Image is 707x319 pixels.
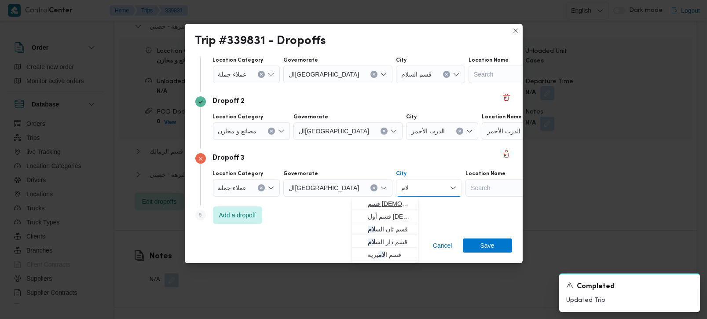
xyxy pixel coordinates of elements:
[368,224,413,235] span: قسم ثان الس
[258,184,265,191] button: Clear input
[501,92,512,103] button: Delete
[368,249,413,260] span: قسم ا يريه
[213,206,262,224] button: Add a dropoff
[480,238,495,253] span: Save
[195,34,326,48] div: Trip #339831 - Dropoffs
[268,128,275,135] button: Clear input
[401,69,432,79] span: قسم السلام
[501,149,512,159] button: Delete
[213,153,245,164] p: Dropoff 3
[267,71,275,78] button: Open list of options
[219,210,256,220] span: Add a dropoff
[199,213,202,218] span: 5
[482,114,522,121] label: Location Name
[380,71,387,78] button: Open list of options
[577,282,615,292] span: Completed
[368,226,375,233] mark: لام
[267,184,275,191] button: Open list of options
[378,251,385,258] mark: لام
[510,26,521,36] button: Closes this modal window
[352,197,418,209] button: قسم السلام
[381,128,388,135] button: Clear input
[396,170,407,177] label: City
[466,128,473,135] button: Open list of options
[450,184,457,191] button: Close list of options
[352,248,418,260] button: قسم الاميريه
[463,238,512,253] button: Save
[213,96,245,107] p: Dropoff 2
[278,128,285,135] button: Open list of options
[213,170,264,177] label: Location Category
[453,71,460,78] button: Open list of options
[396,57,407,64] label: City
[487,126,558,136] span: حصني الازهر | سوق الازهر كل انواع القماش السواريه | الدرب الأحمر
[198,99,203,105] svg: Step 3 is complete
[289,183,359,192] span: ال[GEOGRAPHIC_DATA]
[368,238,375,246] mark: لام
[368,198,413,209] span: قسم [DEMOGRAPHIC_DATA]
[213,114,264,121] label: Location Category
[443,71,450,78] button: Clear input
[218,126,257,136] span: مصانع و مخازن
[429,238,456,253] button: Cancel
[352,235,418,248] button: قسم دار السلام
[406,114,417,121] label: City
[370,71,377,78] button: Clear input
[456,128,463,135] button: Clear input
[390,128,397,135] button: Open list of options
[566,296,693,305] p: Updated Trip
[283,170,318,177] label: Governorate
[370,184,377,191] button: Clear input
[465,170,506,177] label: Location Name
[289,69,359,79] span: ال[GEOGRAPHIC_DATA]
[368,237,413,247] span: قسم دار الس
[299,126,369,136] span: ال[GEOGRAPHIC_DATA]
[411,126,445,136] span: الدرب الأحمر
[352,209,418,222] button: قسم أول السلام
[352,222,418,235] button: قسم ثان السلام
[258,71,265,78] button: Clear input
[218,69,247,79] span: عملاء جملة
[433,240,452,251] span: Cancel
[293,114,328,121] label: Governorate
[380,184,387,191] button: Open list of options
[213,57,264,64] label: Location Category
[283,57,318,64] label: Governorate
[368,211,413,222] span: قسم أول [DEMOGRAPHIC_DATA]
[469,57,509,64] label: Location Name
[566,281,693,292] div: Notification
[218,183,247,192] span: عملاء جملة
[198,156,203,161] svg: Step 4 has errors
